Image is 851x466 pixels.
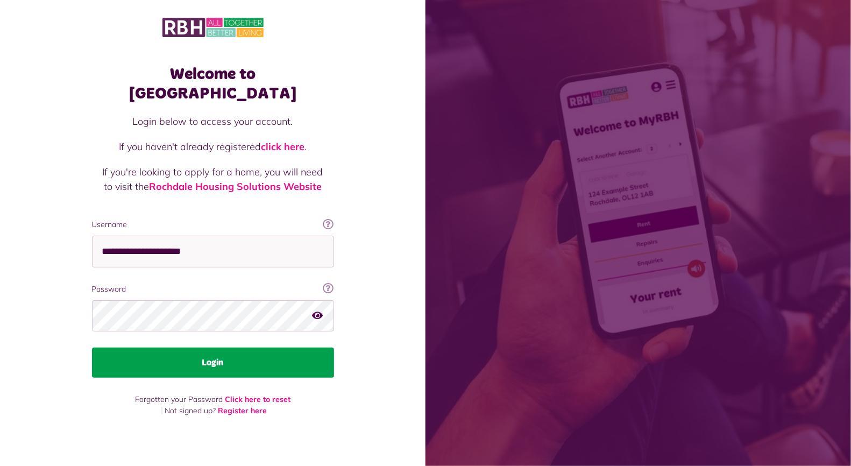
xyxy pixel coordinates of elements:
p: If you're looking to apply for a home, you will need to visit the [103,165,323,194]
p: If you haven't already registered . [103,139,323,154]
h1: Welcome to [GEOGRAPHIC_DATA] [92,65,334,103]
a: click here [261,140,304,153]
p: Login below to access your account. [103,114,323,129]
a: Register here [218,406,267,415]
button: Login [92,348,334,378]
a: Rochdale Housing Solutions Website [149,180,322,193]
a: Click here to reset [225,394,290,404]
span: Forgotten your Password [135,394,223,404]
img: MyRBH [162,16,264,39]
label: Password [92,284,334,295]
label: Username [92,219,334,230]
span: Not signed up? [165,406,216,415]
